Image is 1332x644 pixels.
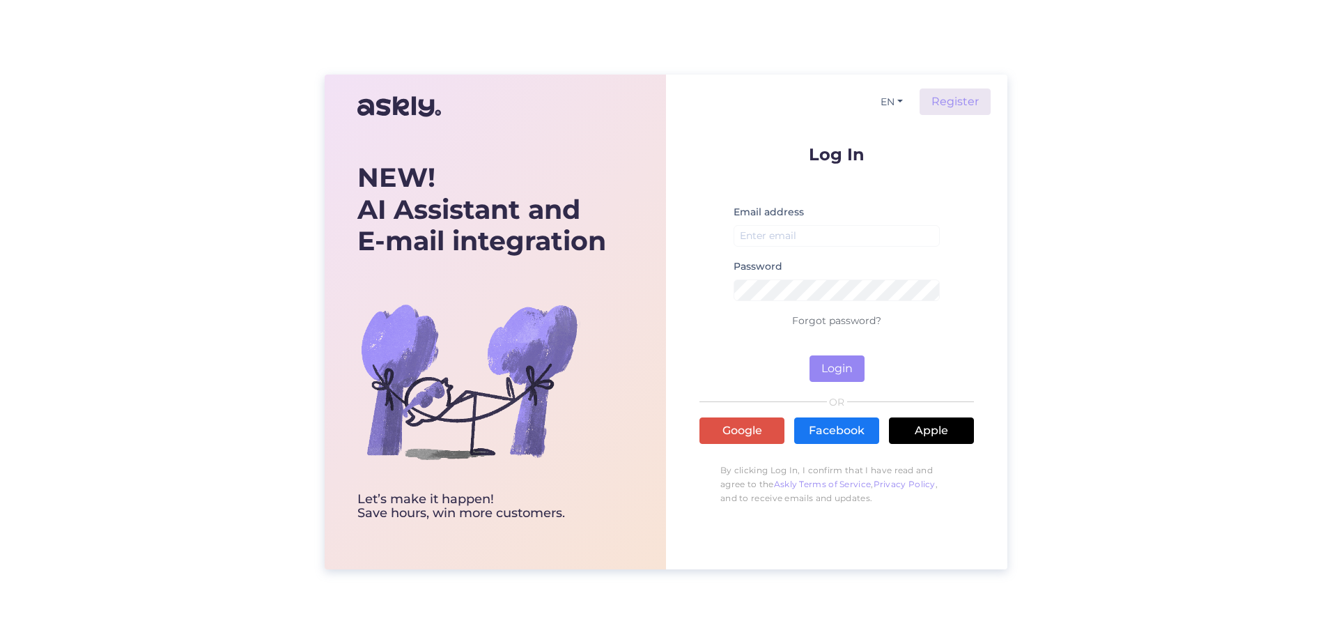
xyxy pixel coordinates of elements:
[827,397,847,407] span: OR
[357,162,606,257] div: AI Assistant and E-mail integration
[794,417,879,444] a: Facebook
[774,479,872,489] a: Askly Terms of Service
[734,225,940,247] input: Enter email
[920,89,991,115] a: Register
[357,90,441,123] img: Askly
[699,457,974,512] p: By clicking Log In, I confirm that I have read and agree to the , , and to receive emails and upd...
[810,355,865,382] button: Login
[734,259,782,274] label: Password
[699,146,974,163] p: Log In
[875,92,908,112] button: EN
[889,417,974,444] a: Apple
[357,161,435,194] b: NEW!
[699,417,784,444] a: Google
[734,205,804,220] label: Email address
[357,270,580,493] img: bg-askly
[357,493,606,521] div: Let’s make it happen! Save hours, win more customers.
[874,479,936,489] a: Privacy Policy
[792,314,881,327] a: Forgot password?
